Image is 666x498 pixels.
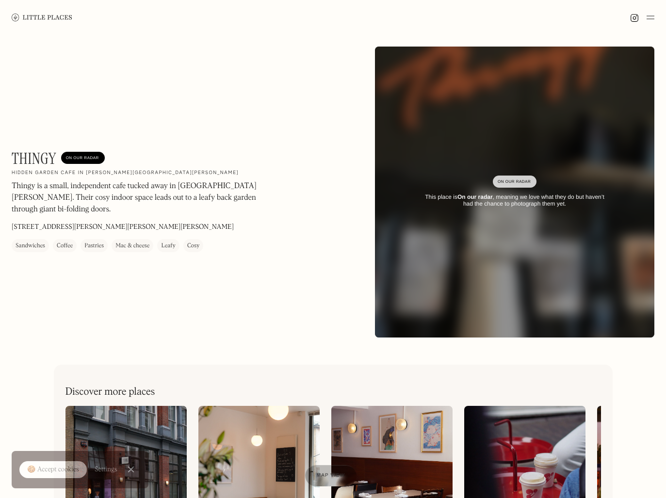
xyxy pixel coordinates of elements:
div: On Our Radar [66,153,100,163]
a: Close Cookie Popup [121,460,141,479]
a: 🍪 Accept cookies [19,461,87,479]
div: Mac & cheese [115,241,149,251]
p: [STREET_ADDRESS][PERSON_NAME][PERSON_NAME][PERSON_NAME] [12,223,234,233]
div: Leafy [161,241,175,251]
div: Cosy [187,241,199,251]
p: Thingy is a small, independent cafe tucked away in [GEOGRAPHIC_DATA] [PERSON_NAME]. Their cosy in... [12,181,274,216]
strong: On our radar [457,193,493,200]
h2: Discover more places [65,386,155,398]
h1: Thingy [12,149,56,168]
a: Map view [305,465,357,486]
div: Coffee [57,241,73,251]
div: Settings [95,466,117,473]
h2: Hidden garden cafe in [PERSON_NAME][GEOGRAPHIC_DATA][PERSON_NAME] [12,170,239,177]
a: Settings [95,459,117,481]
div: 🍪 Accept cookies [27,465,79,475]
div: Pastries [84,241,104,251]
div: On Our Radar [498,177,532,187]
span: Map view [317,473,345,478]
div: Sandwiches [16,241,45,251]
div: This place is , meaning we love what they do but haven’t had the chance to photograph them yet. [420,193,610,208]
